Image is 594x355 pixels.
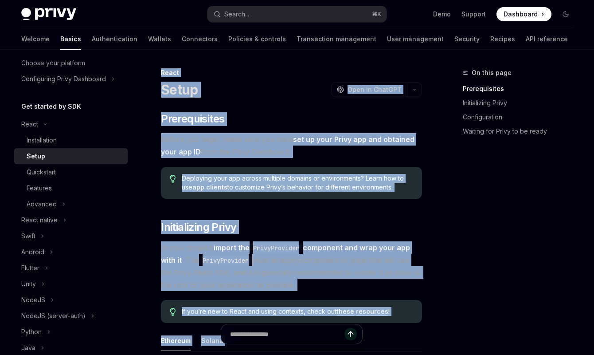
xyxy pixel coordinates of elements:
button: Toggle Advanced section [14,196,128,212]
div: React [161,68,422,77]
a: Installation [14,132,128,148]
button: Toggle dark mode [559,7,573,21]
span: Before you begin, make sure you have from the Privy Dashboard. [161,133,422,158]
button: Toggle React native section [14,212,128,228]
a: these [336,308,354,316]
div: Setup [27,151,45,162]
div: Quickstart [27,167,56,177]
span: Initializing Privy [161,220,236,234]
strong: import the component and wrap your app with it [161,243,410,264]
div: NodeJS (server-auth) [21,311,86,321]
button: Open in ChatGPT [331,82,407,97]
a: Basics [60,28,81,50]
span: Prerequisites [161,112,224,126]
a: Authentication [92,28,137,50]
a: Welcome [21,28,50,50]
a: Waiting for Privy to be ready [463,124,580,138]
span: Dashboard [504,10,538,19]
a: app clients [192,183,227,191]
span: Deploying your app across multiple domains or environments? Learn how to use to customize Privy’s... [182,174,413,192]
div: Android [21,247,44,257]
span: Open in ChatGPT [348,85,402,94]
a: Initializing Privy [463,96,580,110]
button: Toggle NodeJS section [14,292,128,308]
button: Toggle React section [14,116,128,132]
button: Toggle Unity section [14,276,128,292]
div: React [21,119,38,130]
button: Toggle Flutter section [14,260,128,276]
a: Connectors [182,28,218,50]
svg: Tip [170,308,176,316]
span: On this page [472,67,512,78]
div: Advanced [27,199,57,209]
button: Toggle Swift section [14,228,128,244]
svg: Tip [170,175,176,183]
a: Recipes [490,28,515,50]
div: NodeJS [21,295,45,305]
div: Search... [224,9,249,20]
div: Flutter [21,263,39,273]
div: Features [27,183,52,193]
div: Python [21,327,42,337]
input: Ask a question... [230,324,344,344]
span: ⌘ K [372,11,381,18]
a: Prerequisites [463,82,580,96]
a: Security [454,28,480,50]
a: Demo [433,10,451,19]
code: PrivyProvider [250,243,303,253]
a: Dashboard [496,7,551,21]
span: In your project, . The must wrap component or page that will use the Privy React SDK, and it is g... [161,241,422,291]
div: Java [21,343,35,353]
a: Quickstart [14,164,128,180]
h5: Get started by SDK [21,101,81,112]
a: Setup [14,148,128,164]
a: Configuration [463,110,580,124]
a: Support [461,10,486,19]
button: Toggle Python section [14,324,128,340]
em: any [288,256,300,264]
a: Transaction management [297,28,376,50]
a: API reference [526,28,568,50]
button: Toggle Android section [14,244,128,260]
div: Swift [21,231,35,241]
button: Toggle Configuring Privy Dashboard section [14,71,128,87]
img: dark logo [21,8,76,20]
div: Configuring Privy Dashboard [21,74,106,84]
div: Installation [27,135,57,146]
h1: Setup [161,82,198,98]
a: Wallets [148,28,171,50]
div: Unity [21,279,36,289]
a: resources [356,308,388,316]
code: PrivyProvider [199,256,252,265]
span: If you’re new to React and using contexts, check out ! [182,307,413,316]
a: Features [14,180,128,196]
button: Toggle NodeJS (server-auth) section [14,308,128,324]
a: Policies & controls [228,28,286,50]
button: Open search [207,6,387,22]
div: React native [21,215,58,225]
a: User management [387,28,444,50]
button: Send message [344,328,357,340]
